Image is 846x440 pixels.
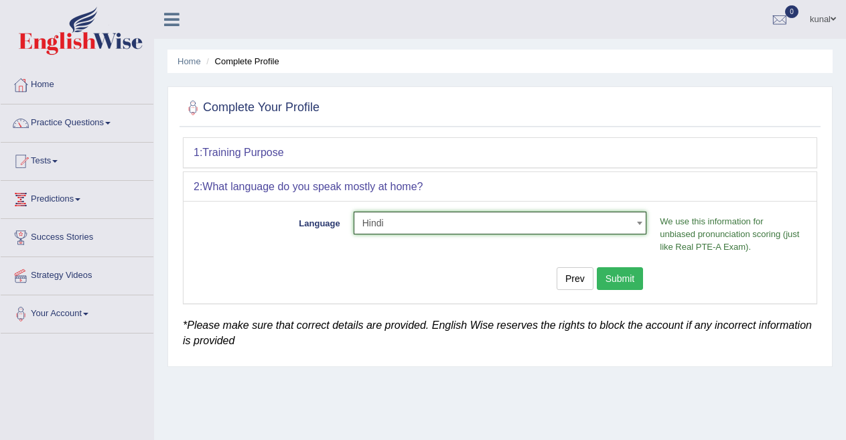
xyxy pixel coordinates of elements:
span: 0 [785,5,798,18]
div: 1: [184,138,817,167]
em: *Please make sure that correct details are provided. English Wise reserves the rights to block th... [183,319,812,347]
h2: Complete Your Profile [183,98,320,118]
li: Complete Profile [203,55,279,68]
a: Predictions [1,181,153,214]
a: Home [178,56,201,66]
a: Your Account [1,295,153,329]
a: Practice Questions [1,104,153,138]
div: 2: [184,172,817,202]
span: Hindi [362,216,630,230]
a: Home [1,66,153,100]
p: We use this information for unbiased pronunciation scoring (just like Real PTE-A Exam). [653,215,806,253]
a: Strategy Videos [1,257,153,291]
button: Prev [557,267,593,290]
button: Submit [597,267,644,290]
a: Tests [1,143,153,176]
a: Success Stories [1,219,153,252]
b: Training Purpose [202,147,283,158]
span: Hindi [354,212,647,234]
b: What language do you speak mostly at home? [202,181,423,192]
label: Language [194,212,347,230]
